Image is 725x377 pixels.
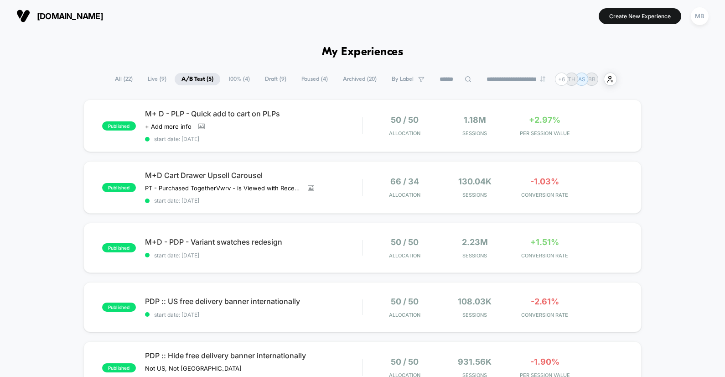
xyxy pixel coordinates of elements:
[145,184,301,192] span: PT - Purchased TogetherVwrv - is Viewed with Recently
[295,73,335,85] span: Paused ( 4 )
[102,243,136,252] span: published
[145,351,362,360] span: PDP :: Hide free delivery banner internationally
[391,297,419,306] span: 50 / 50
[688,7,711,26] button: MB
[512,130,578,136] span: PER SESSION VALUE
[145,123,192,130] span: + Add more info
[392,76,414,83] span: By Label
[442,192,507,198] span: Sessions
[462,237,488,247] span: 2.23M
[37,11,103,21] span: [DOMAIN_NAME]
[458,177,492,186] span: 130.04k
[389,192,420,198] span: Allocation
[222,73,257,85] span: 100% ( 4 )
[141,73,173,85] span: Live ( 9 )
[540,76,545,82] img: end
[102,363,136,372] span: published
[442,252,507,259] span: Sessions
[588,76,596,83] p: BB
[530,357,559,367] span: -1.90%
[578,76,585,83] p: AS
[530,237,559,247] span: +1.51%
[145,311,362,318] span: start date: [DATE]
[512,252,578,259] span: CONVERSION RATE
[464,115,486,125] span: 1.18M
[258,73,293,85] span: Draft ( 9 )
[599,8,681,24] button: Create New Experience
[458,297,492,306] span: 108.03k
[442,130,507,136] span: Sessions
[145,297,362,306] span: PDP :: US free delivery banner internationally
[145,171,362,180] span: M+D Cart Drawer Upsell Carousel
[512,192,578,198] span: CONVERSION RATE
[568,76,575,83] p: TH
[108,73,140,85] span: All ( 22 )
[322,46,404,59] h1: My Experiences
[529,115,560,125] span: +2.97%
[442,312,507,318] span: Sessions
[531,297,559,306] span: -2.61%
[391,115,419,125] span: 50 / 50
[391,357,419,367] span: 50 / 50
[389,252,420,259] span: Allocation
[389,312,420,318] span: Allocation
[16,9,30,23] img: Visually logo
[102,183,136,192] span: published
[14,9,106,23] button: [DOMAIN_NAME]
[102,121,136,131] span: published
[145,237,362,246] span: M+D - PDP - Variant swatches redesign
[102,303,136,312] span: published
[145,109,362,118] span: M+ D - PLP - Quick add to cart on PLPs
[512,312,578,318] span: CONVERSION RATE
[691,7,709,25] div: MB
[145,365,242,372] span: Not US, Not [GEOGRAPHIC_DATA]
[390,177,419,186] span: 66 / 34
[389,130,420,136] span: Allocation
[145,197,362,204] span: start date: [DATE]
[145,252,362,259] span: start date: [DATE]
[145,136,362,142] span: start date: [DATE]
[175,73,220,85] span: A/B Test ( 5 )
[530,177,559,186] span: -1.03%
[336,73,383,85] span: Archived ( 20 )
[391,237,419,247] span: 50 / 50
[555,73,568,86] div: + 6
[458,357,492,367] span: 931.56k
